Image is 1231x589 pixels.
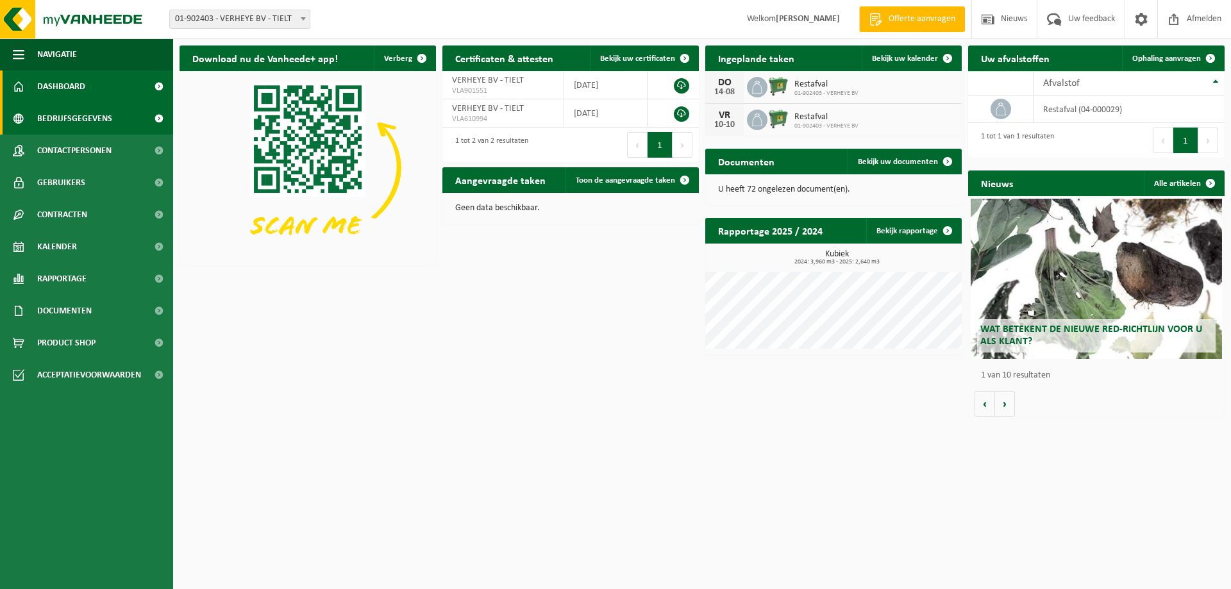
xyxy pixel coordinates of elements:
[627,132,648,158] button: Previous
[1198,128,1218,153] button: Next
[37,167,85,199] span: Gebruikers
[705,149,787,174] h2: Documenten
[866,218,960,244] a: Bekijk rapportage
[1132,54,1201,63] span: Ophaling aanvragen
[452,76,524,85] span: VERHEYE BV - TIELT
[862,46,960,71] a: Bekijk uw kalender
[767,75,789,97] img: WB-0660-HPE-GN-01
[885,13,959,26] span: Offerte aanvragen
[1173,128,1198,153] button: 1
[648,132,673,158] button: 1
[981,371,1218,380] p: 1 van 10 resultaten
[600,54,675,63] span: Bekijk uw certificaten
[776,14,840,24] strong: [PERSON_NAME]
[37,103,112,135] span: Bedrijfsgegevens
[705,218,835,243] h2: Rapportage 2025 / 2024
[968,46,1062,71] h2: Uw afvalstoffen
[452,104,524,113] span: VERHEYE BV - TIELT
[180,46,351,71] h2: Download nu de Vanheede+ app!
[576,176,675,185] span: Toon de aangevraagde taken
[859,6,965,32] a: Offerte aanvragen
[564,99,648,128] td: [DATE]
[452,86,554,96] span: VLA901551
[374,46,435,71] button: Verberg
[712,110,737,120] div: VR
[180,71,436,263] img: Download de VHEPlus App
[1153,128,1173,153] button: Previous
[712,78,737,88] div: DO
[971,199,1222,359] a: Wat betekent de nieuwe RED-richtlijn voor u als klant?
[712,120,737,129] div: 10-10
[794,79,858,90] span: Restafval
[848,149,960,174] a: Bekijk uw documenten
[170,10,310,28] span: 01-902403 - VERHEYE BV - TIELT
[718,185,949,194] p: U heeft 72 ongelezen document(en).
[37,135,112,167] span: Contactpersonen
[767,108,789,129] img: WB-0660-HPE-GN-01
[452,114,554,124] span: VLA610994
[442,167,558,192] h2: Aangevraagde taken
[712,88,737,97] div: 14-08
[1043,78,1080,88] span: Afvalstof
[169,10,310,29] span: 01-902403 - VERHEYE BV - TIELT
[384,54,412,63] span: Verberg
[37,327,96,359] span: Product Shop
[37,295,92,327] span: Documenten
[37,199,87,231] span: Contracten
[794,90,858,97] span: 01-902403 - VERHEYE BV
[975,126,1054,154] div: 1 tot 1 van 1 resultaten
[858,158,938,166] span: Bekijk uw documenten
[995,391,1015,417] button: Volgende
[37,38,77,71] span: Navigatie
[794,112,858,122] span: Restafval
[449,131,528,159] div: 1 tot 2 van 2 resultaten
[980,324,1202,347] span: Wat betekent de nieuwe RED-richtlijn voor u als klant?
[37,231,77,263] span: Kalender
[37,359,141,391] span: Acceptatievoorwaarden
[37,71,85,103] span: Dashboard
[565,167,698,193] a: Toon de aangevraagde taken
[1034,95,1225,123] td: restafval (04-000029)
[712,259,962,265] span: 2024: 3,960 m3 - 2025: 2,640 m3
[37,263,87,295] span: Rapportage
[975,391,995,417] button: Vorige
[712,250,962,265] h3: Kubiek
[442,46,566,71] h2: Certificaten & attesten
[794,122,858,130] span: 01-902403 - VERHEYE BV
[455,204,686,213] p: Geen data beschikbaar.
[872,54,938,63] span: Bekijk uw kalender
[705,46,807,71] h2: Ingeplande taken
[1144,170,1223,196] a: Alle artikelen
[968,170,1026,195] h2: Nieuws
[1122,46,1223,71] a: Ophaling aanvragen
[673,132,692,158] button: Next
[564,71,648,99] td: [DATE]
[590,46,698,71] a: Bekijk uw certificaten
